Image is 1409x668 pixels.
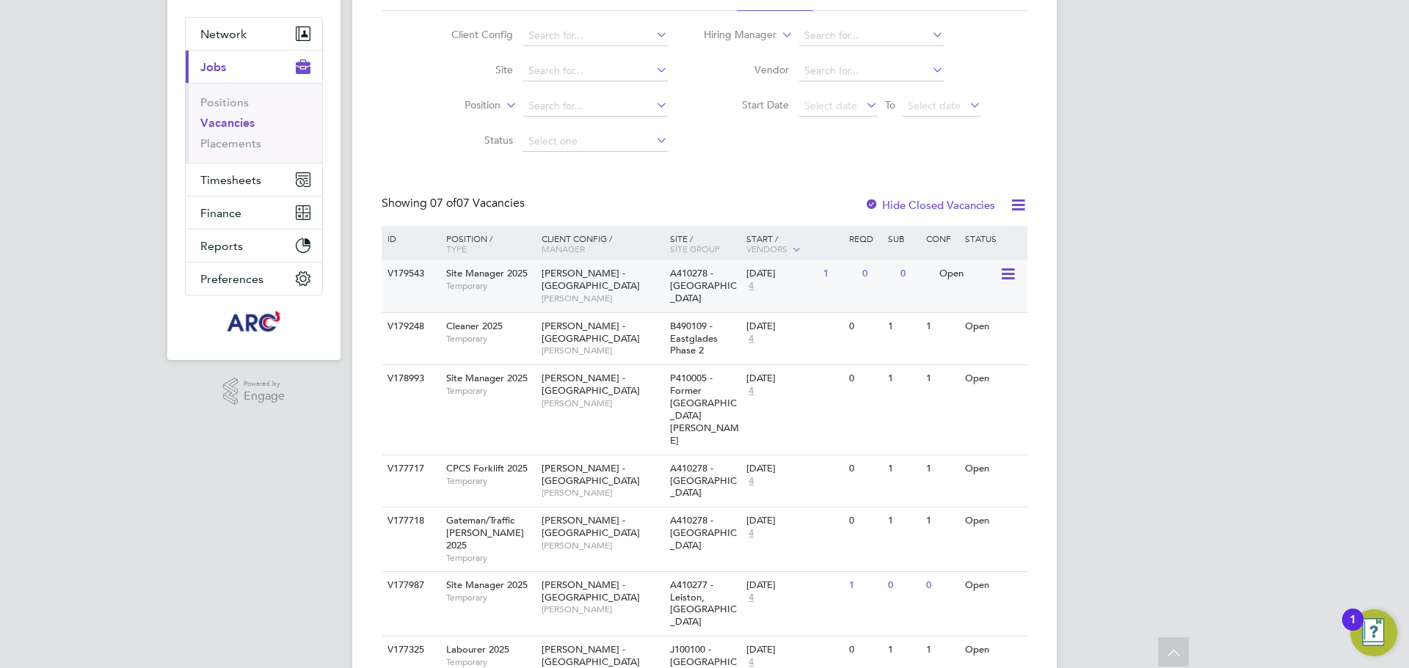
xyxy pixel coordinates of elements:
[446,280,534,292] span: Temporary
[820,260,858,287] div: 1
[200,27,247,41] span: Network
[446,514,524,551] span: Gateman/Traffic [PERSON_NAME] 2025
[523,131,668,152] input: Select one
[542,345,663,356] span: [PERSON_NAME]
[936,260,1000,287] div: Open
[845,636,884,664] div: 0
[542,643,640,668] span: [PERSON_NAME] - [GEOGRAPHIC_DATA]
[523,26,668,46] input: Search for...
[845,455,884,482] div: 0
[430,196,525,210] span: 07 Vacancies
[384,572,435,599] div: V177987
[542,603,663,615] span: [PERSON_NAME]
[961,226,1025,251] div: Status
[746,644,842,656] div: [DATE]
[446,372,528,384] span: Site Manager 2025
[670,320,718,357] span: B490109 - Eastglades Phase 2
[446,385,534,397] span: Temporary
[864,198,995,212] label: Hide Closed Vacancies
[446,579,528,591] span: Site Manager 2025
[670,243,720,254] span: Site Group
[704,98,789,111] label: Start Date
[186,263,322,295] button: Preferences
[200,173,261,187] span: Timesheets
[884,313,922,340] div: 1
[922,572,961,599] div: 0
[961,572,1025,599] div: Open
[429,133,513,147] label: Status
[845,226,884,251] div: Reqd
[746,385,756,397] span: 4
[446,656,534,668] span: Temporary
[523,61,668,81] input: Search for...
[884,572,922,599] div: 0
[746,372,842,385] div: [DATE]
[244,378,285,390] span: Powered by
[538,226,666,261] div: Client Config /
[542,267,640,292] span: [PERSON_NAME] - [GEOGRAPHIC_DATA]
[897,260,935,287] div: 0
[746,243,787,254] span: Vendors
[200,95,249,109] a: Positions
[384,507,435,535] div: V177718
[384,226,435,251] div: ID
[542,372,640,397] span: [PERSON_NAME] - [GEOGRAPHIC_DATA]
[429,28,513,41] label: Client Config
[670,372,739,446] span: P410005 - Former [GEOGRAPHIC_DATA][PERSON_NAME]
[223,378,285,405] a: Powered byEngage
[1350,620,1356,639] div: 1
[542,462,640,487] span: [PERSON_NAME] - [GEOGRAPHIC_DATA]
[382,196,528,211] div: Showing
[446,552,534,564] span: Temporary
[746,515,842,527] div: [DATE]
[746,280,756,293] span: 4
[446,462,528,474] span: CPCS Forklift 2025
[384,636,435,664] div: V177325
[200,116,255,130] a: Vacancies
[200,136,261,150] a: Placements
[185,310,323,334] a: Go to home page
[186,83,322,163] div: Jobs
[542,540,663,551] span: [PERSON_NAME]
[429,63,513,76] label: Site
[435,226,538,261] div: Position /
[186,230,322,262] button: Reports
[746,527,756,540] span: 4
[384,260,435,287] div: V179543
[692,28,776,43] label: Hiring Manager
[384,313,435,340] div: V179248
[670,514,737,551] span: A410278 - [GEOGRAPHIC_DATA]
[384,365,435,392] div: V178993
[845,572,884,599] div: 1
[666,226,743,261] div: Site /
[200,60,226,74] span: Jobs
[922,365,961,392] div: 1
[670,462,737,499] span: A410278 - [GEOGRAPHIC_DATA]
[961,636,1025,664] div: Open
[446,243,467,254] span: Type
[922,313,961,340] div: 1
[884,365,922,392] div: 1
[446,475,534,487] span: Temporary
[542,293,663,304] span: [PERSON_NAME]
[845,313,884,340] div: 0
[446,592,534,603] span: Temporary
[200,206,241,220] span: Finance
[799,26,944,46] input: Search for...
[746,579,842,592] div: [DATE]
[446,333,534,345] span: Temporary
[743,226,845,263] div: Start /
[884,455,922,482] div: 1
[799,61,944,81] input: Search for...
[523,96,668,117] input: Search for...
[1350,609,1397,656] button: Open Resource Center, 1 new notification
[186,18,322,50] button: Network
[542,397,663,409] span: [PERSON_NAME]
[186,51,322,83] button: Jobs
[845,507,884,535] div: 0
[446,320,503,332] span: Cleaner 2025
[542,243,585,254] span: Manager
[670,267,737,304] span: A410278 - [GEOGRAPHIC_DATA]
[922,507,961,535] div: 1
[908,99,961,112] span: Select date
